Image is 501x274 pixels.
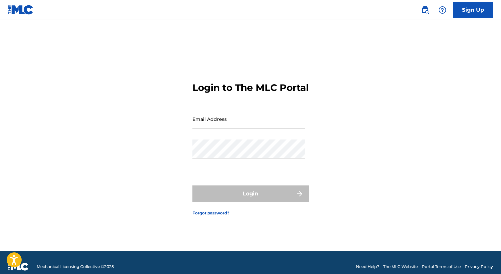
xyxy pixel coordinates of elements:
a: Portal Terms of Use [422,264,461,270]
img: MLC Logo [8,5,34,15]
a: Sign Up [453,2,493,18]
a: Public Search [418,3,432,17]
a: Privacy Policy [465,264,493,270]
a: The MLC Website [383,264,418,270]
a: Forgot password? [192,210,229,216]
img: help [438,6,446,14]
span: Mechanical Licensing Collective © 2025 [37,264,114,270]
img: search [421,6,429,14]
h3: Login to The MLC Portal [192,82,309,94]
img: logo [8,263,29,271]
div: Help [436,3,449,17]
a: Need Help? [356,264,379,270]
